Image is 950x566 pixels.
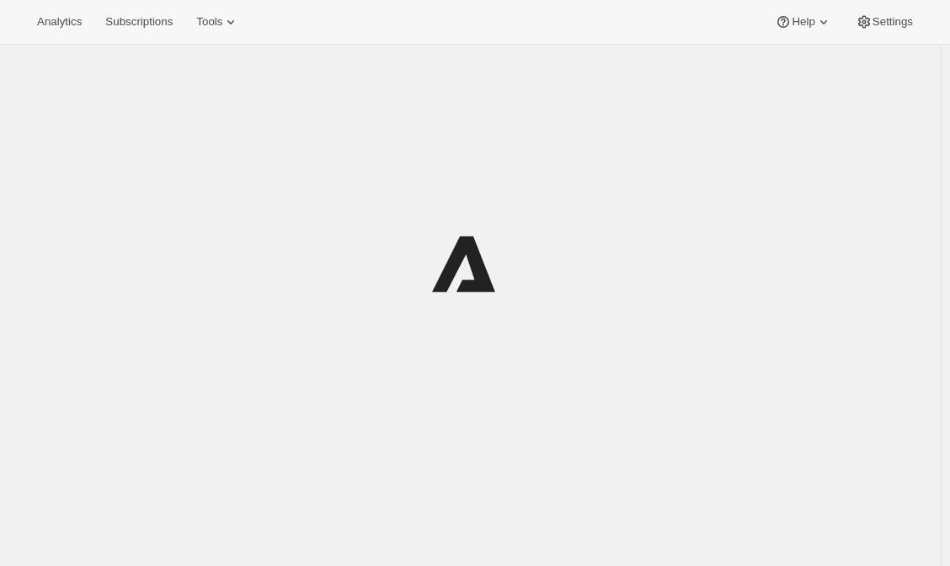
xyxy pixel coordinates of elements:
[765,10,841,34] button: Help
[37,15,82,29] span: Analytics
[186,10,249,34] button: Tools
[105,15,173,29] span: Subscriptions
[27,10,92,34] button: Analytics
[846,10,923,34] button: Settings
[873,15,913,29] span: Settings
[95,10,183,34] button: Subscriptions
[196,15,222,29] span: Tools
[792,15,814,29] span: Help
